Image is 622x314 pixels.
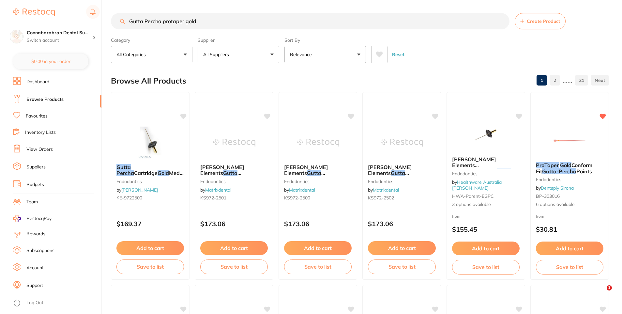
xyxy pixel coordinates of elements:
[26,146,53,153] a: View Orders
[536,162,592,174] span: Conform Fit
[368,164,435,176] b: Kerr Elements Gutta Percha Cartridges Gold 23G Heavy (10)
[373,187,399,193] a: Matrixdental
[368,176,386,182] em: Percha
[497,168,511,175] em: Gutta
[284,179,352,184] small: endodontics
[116,164,184,176] b: Gutta Percha Cartridge Gold Medium 23GA Pk of 10
[328,176,339,182] em: Gold
[27,30,93,36] h4: Coonabarabran Dental Surgery
[368,241,435,255] button: Add to cart
[26,231,45,237] a: Rewards
[213,126,255,159] img: Kerr Elements Gutta Percha Cartridges Gold 25G Light (10)
[536,214,544,219] span: from
[607,285,612,290] span: 1
[111,13,509,29] input: Search Products
[205,187,231,193] a: Matrixdental
[536,226,603,233] p: $30.81
[412,176,423,182] em: Gold
[158,170,169,176] em: Gold
[13,215,21,222] img: RestocqPay
[116,220,184,228] p: $169.37
[13,8,55,16] img: Restocq Logo
[26,96,64,103] a: Browse Products
[536,177,603,182] small: endodontics
[26,265,44,271] a: Account
[200,164,244,176] span: [PERSON_NAME] Elements
[368,164,412,176] span: [PERSON_NAME] Elements
[200,179,268,184] small: endodontics
[111,46,192,63] button: All Categories
[452,171,520,176] small: Endodontics
[200,241,268,255] button: Add to cart
[515,13,566,29] button: Create Product
[200,259,268,274] button: Save to list
[368,179,435,184] small: endodontics
[536,242,603,255] button: Add to cart
[116,259,184,274] button: Save to list
[536,185,574,191] span: by
[307,170,321,176] em: Gutta
[368,259,435,274] button: Save to list
[203,51,232,58] p: All Suppliers
[116,241,184,255] button: Add to cart
[541,185,574,191] a: Dentsply Sirona
[368,220,435,228] p: $173.06
[536,260,603,274] button: Save to list
[452,193,494,199] span: HWA-parent-EGPC
[284,187,315,193] span: by
[536,201,603,208] span: 6 options available
[452,201,520,208] span: 3 options available
[200,176,218,182] em: Percha
[464,118,507,151] img: Kerr Elements Obturation Gutta Percha Cartridges 10/Pk - Gold
[527,19,560,24] span: Create Product
[452,214,461,219] span: from
[302,176,328,182] span: Cartridges
[218,176,244,182] span: Cartridges
[13,54,88,69] button: $0.00 in your order
[537,74,547,87] a: 1
[452,260,520,274] button: Save to list
[13,298,99,308] button: Log Out
[200,164,268,176] b: Kerr Elements Gutta Percha Cartridges Gold 25G Light (10)
[536,162,603,174] b: ProTaper Gold Conform Fit Gutta-Percha Points
[381,126,423,159] img: Kerr Elements Gutta Percha Cartridges Gold 23G Heavy (10)
[26,181,44,188] a: Budgets
[116,179,184,184] small: endodontics
[576,168,592,175] span: Points
[223,170,237,176] em: Gutta
[284,176,302,182] em: Percha
[26,300,43,306] a: Log Out
[26,215,52,222] span: RestocqPay
[452,179,502,191] a: Healthware Australia [PERSON_NAME]
[26,164,46,170] a: Suppliers
[116,195,142,201] span: KE-9722500
[452,156,520,168] b: Kerr Elements Obturation Gutta Percha Cartridges 10/Pk - Gold
[10,30,23,43] img: Coonabarabran Dental Surgery
[116,170,189,182] span: Medium 23GA Pk of 10
[284,241,352,255] button: Add to cart
[111,76,186,86] h2: Browse All Products
[452,226,520,233] p: $155.45
[129,126,172,159] img: Gutta Percha Cartridge Gold Medium 23GA Pk of 10
[563,77,572,84] p: ......
[452,156,497,175] span: [PERSON_NAME] Elements [MEDICAL_DATA]
[116,164,131,170] em: Gutta
[593,285,609,301] iframe: Intercom live chat
[284,195,310,201] span: KS972-2500
[27,37,93,44] p: Switch account
[290,51,314,58] p: Relevance
[25,129,56,136] a: Inventory Lists
[548,124,591,157] img: ProTaper Gold Conform Fit Gutta-Percha Points
[26,199,38,205] a: Team
[284,164,352,176] b: Kerr Elements Gutta Percha Cartridges Gold 23G Medium (10)
[390,46,406,63] button: Reset
[13,215,52,222] a: RestocqPay
[111,37,192,43] label: Category
[13,5,55,20] a: Restocq Logo
[26,282,43,289] a: Support
[391,170,405,176] em: Gutta
[284,164,328,176] span: [PERSON_NAME] Elements
[116,51,148,58] p: All Categories
[116,187,158,193] span: by
[575,74,588,87] a: 21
